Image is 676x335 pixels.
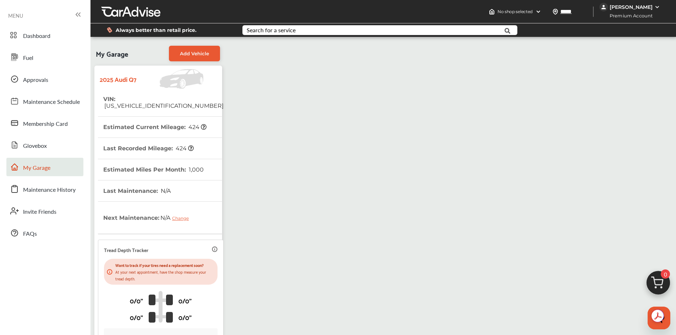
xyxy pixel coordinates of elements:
[178,312,192,323] p: 0/0"
[178,295,192,306] p: 0/0"
[104,246,148,254] p: Tread Depth Tracker
[159,209,194,227] span: N/A
[187,124,207,130] span: 424
[6,114,83,132] a: Membership Card
[23,185,76,195] span: Maintenance History
[6,70,83,88] a: Approvals
[100,73,137,84] strong: 2025 Audi Q7
[553,9,558,15] img: location_vector.a44bc228.svg
[23,119,68,129] span: Membership Card
[103,202,194,234] th: Next Maintenance :
[6,180,83,198] a: Maintenance History
[6,224,83,242] a: FAQs
[103,138,194,159] th: Last Recorded Mileage :
[535,9,541,15] img: header-down-arrow.9dd2ce7d.svg
[103,89,224,116] th: VIN :
[661,269,670,279] span: 0
[103,117,207,138] th: Estimated Current Mileage :
[600,12,658,19] span: Premium Account
[169,46,220,61] a: Add Vehicle
[610,4,653,10] div: [PERSON_NAME]
[6,202,83,220] a: Invite Friends
[137,69,207,89] img: Vehicle
[23,163,50,173] span: My Garage
[149,291,173,323] img: tire_track_logo.b900bcbc.svg
[6,48,83,66] a: Fuel
[8,13,23,18] span: MENU
[23,54,33,63] span: Fuel
[172,216,192,221] div: Change
[160,188,171,194] span: N/A
[180,51,209,56] span: Add Vehicle
[115,268,215,282] p: At your next appointment, have the shop measure your tread depth.
[599,3,608,11] img: jVpblrzwTbfkPYzPPzSLxeg0AAAAASUVORK5CYII=
[103,159,204,180] th: Estimated Miles Per Month :
[23,207,56,217] span: Invite Friends
[115,262,215,268] p: Want to track if your tires need a replacement soon?
[641,268,675,302] img: cart_icon.3d0951e8.svg
[6,136,83,154] a: Glovebox
[489,9,495,15] img: header-home-logo.8d720a4f.svg
[23,32,50,41] span: Dashboard
[498,9,533,15] span: No shop selected
[23,141,47,151] span: Glovebox
[23,229,37,239] span: FAQs
[188,166,204,173] span: 1,000
[6,158,83,176] a: My Garage
[96,46,128,61] span: My Garage
[103,180,171,201] th: Last Maintenance :
[6,26,83,44] a: Dashboard
[6,92,83,110] a: Maintenance Schedule
[23,76,48,85] span: Approvals
[648,307,670,329] iframe: Button to launch messaging window
[130,295,143,306] p: 0/0"
[107,27,112,33] img: dollor_label_vector.a70140d1.svg
[247,27,296,33] div: Search for a service
[23,97,80,107] span: Maintenance Schedule
[103,102,224,109] span: [US_VEHICLE_IDENTIFICATION_NUMBER]
[654,4,660,10] img: WGsFRI8htEPBVLJbROoPRyZpYNWhNONpIPPETTm6eUC0GeLEiAAAAAElFTkSuQmCC
[130,312,143,323] p: 0/0"
[175,145,194,152] span: 424
[116,28,197,33] span: Always better than retail price.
